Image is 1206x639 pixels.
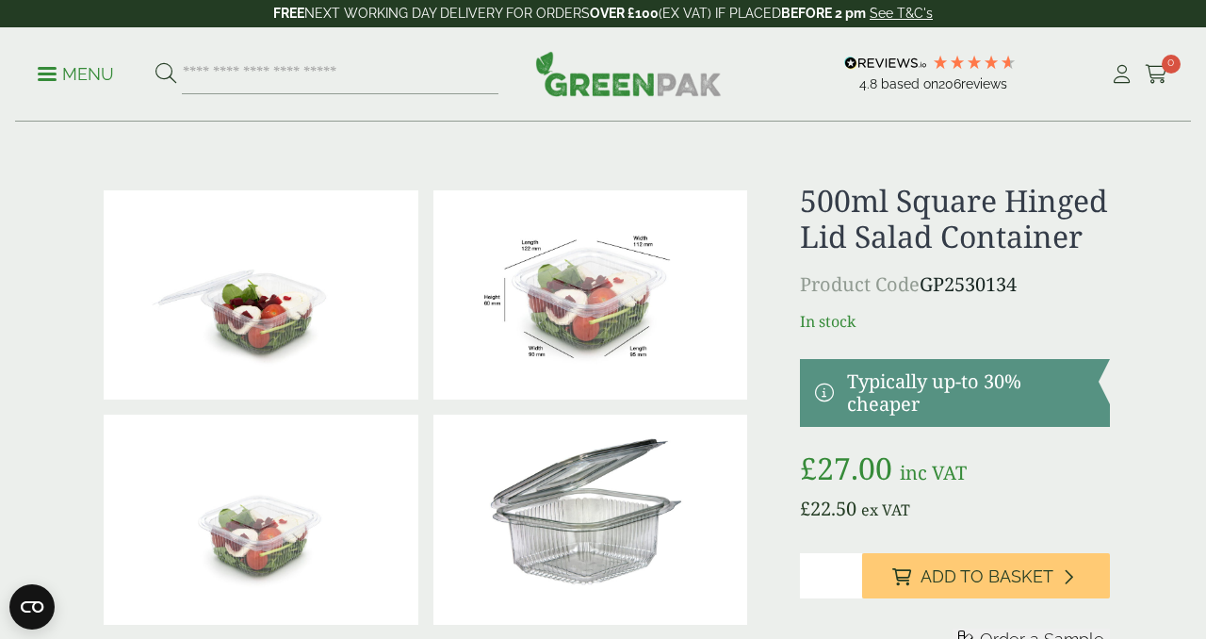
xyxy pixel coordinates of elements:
span: ex VAT [861,500,910,520]
img: SaladBox_500 [433,190,748,400]
img: 500ml Square Hinged Salad Container Closed [104,415,418,624]
span: Product Code [800,271,920,297]
h1: 500ml Square Hinged Lid Salad Container [800,183,1110,255]
a: See T&C's [870,6,933,21]
p: GP2530134 [800,270,1110,299]
span: £ [800,496,810,521]
span: 0 [1162,55,1181,74]
span: 206 [938,76,961,91]
div: 4.79 Stars [932,54,1017,71]
img: 500ml Square Hinged Salad Container Open [104,190,418,400]
strong: OVER £100 [590,6,659,21]
img: REVIEWS.io [844,57,926,70]
a: Menu [38,63,114,82]
span: Add to Basket [921,566,1053,587]
span: reviews [961,76,1007,91]
span: £ [800,448,817,488]
strong: FREE [273,6,304,21]
p: In stock [800,310,1110,333]
span: 4.8 [859,76,881,91]
p: Menu [38,63,114,86]
i: My Account [1110,65,1133,84]
button: Open CMP widget [9,584,55,630]
img: GreenPak Supplies [535,51,722,96]
i: Cart [1145,65,1168,84]
a: 0 [1145,60,1168,89]
button: Add to Basket [862,553,1110,598]
bdi: 22.50 [800,496,856,521]
bdi: 27.00 [800,448,892,488]
strong: BEFORE 2 pm [781,6,866,21]
img: 500ml Square Hinged Lid Salad Container 0 [433,415,748,624]
span: inc VAT [900,460,967,485]
span: Based on [881,76,938,91]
